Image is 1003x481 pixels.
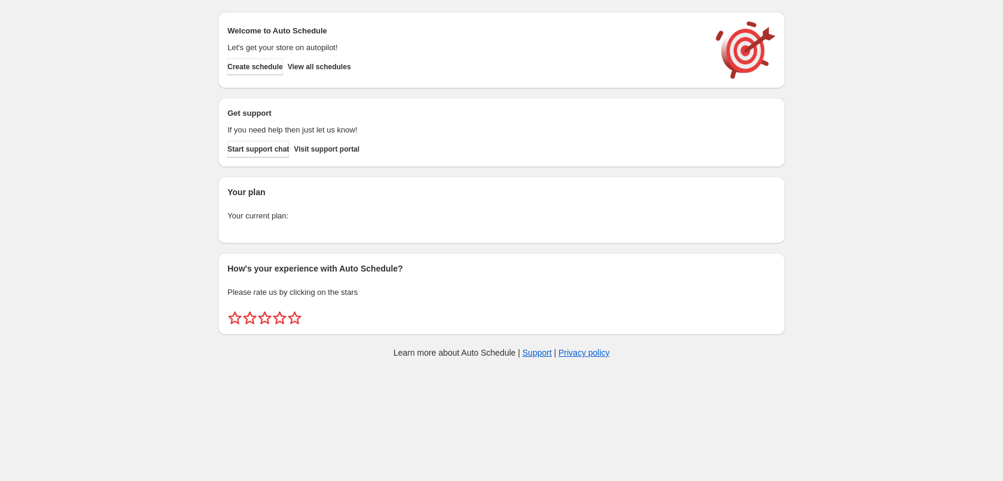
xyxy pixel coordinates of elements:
[227,62,283,72] span: Create schedule
[227,124,704,136] p: If you need help then just let us know!
[227,107,704,119] h2: Get support
[227,263,776,275] h2: How's your experience with Auto Schedule?
[522,348,552,357] a: Support
[294,141,359,158] a: Visit support portal
[227,141,289,158] a: Start support chat
[227,286,776,298] p: Please rate us by clicking on the stars
[227,144,289,154] span: Start support chat
[227,186,776,198] h2: Your plan
[227,25,704,37] h2: Welcome to Auto Schedule
[559,348,610,357] a: Privacy policy
[288,58,351,75] button: View all schedules
[227,58,283,75] button: Create schedule
[294,144,359,154] span: Visit support portal
[393,347,610,359] p: Learn more about Auto Schedule | |
[227,42,704,54] p: Let's get your store on autopilot!
[288,62,351,72] span: View all schedules
[227,210,776,222] p: Your current plan:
